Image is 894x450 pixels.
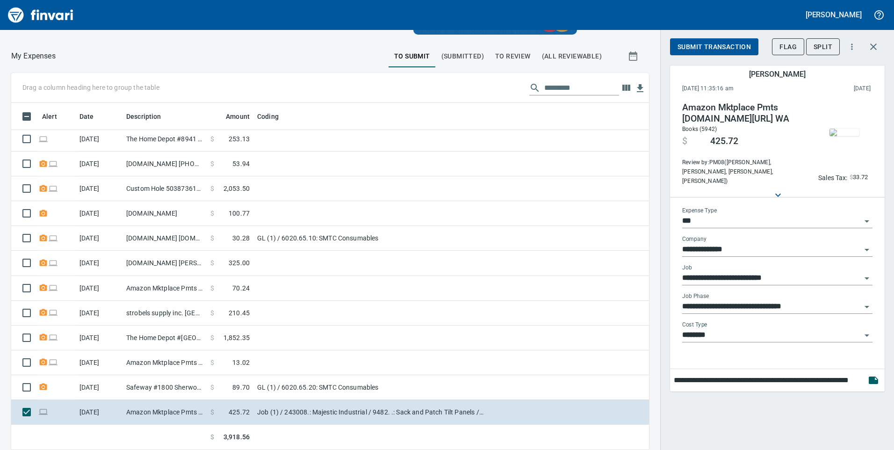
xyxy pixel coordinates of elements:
span: $ [210,159,214,168]
span: $ [210,233,214,243]
button: Flag [772,38,804,56]
span: Receipt Required [38,334,48,340]
label: Cost Type [682,322,707,327]
span: $ [210,333,214,342]
td: [DATE] [76,127,123,152]
span: Online transaction [48,284,58,290]
span: Online transaction [38,409,48,415]
td: [DOMAIN_NAME] [PHONE_NUMBER] [GEOGRAPHIC_DATA] [123,152,207,176]
button: More [842,36,862,57]
td: [DATE] [76,301,123,326]
span: Review by: PM08 ([PERSON_NAME], [PERSON_NAME], [PERSON_NAME], [PERSON_NAME]) [682,158,809,186]
span: $ [210,184,214,193]
span: $ [210,134,214,144]
td: GL (1) / 6020.65.10: SMTC Consumables [253,226,487,251]
span: Description [126,111,173,122]
td: [DATE] [76,226,123,251]
label: Company [682,236,707,242]
span: 210.45 [229,308,250,318]
span: [DATE] 11:35:16 am [682,84,794,94]
span: 89.70 [232,383,250,392]
h5: [PERSON_NAME] [749,69,805,79]
button: Sales Tax:$33.72 [816,170,871,185]
span: $ [210,258,214,268]
td: strobels supply inc. [GEOGRAPHIC_DATA] [123,301,207,326]
span: Online transaction [48,359,58,365]
span: $ [210,283,214,293]
button: Submit Transaction [670,38,758,56]
span: $ [682,136,687,147]
p: My Expenses [11,51,56,62]
td: Amazon Mktplace Pmts [DOMAIN_NAME][URL] WA [123,276,207,301]
span: Flag [779,41,797,53]
span: (All Reviewable) [542,51,602,62]
td: [DATE] [76,326,123,350]
span: This records your note into the expense [862,369,885,392]
button: Open [860,300,873,313]
span: Submit Transaction [678,41,751,53]
span: $ [210,407,214,417]
p: Sales Tax: [818,173,848,182]
td: GL (1) / 6020.65.20: SMTC Consumables [253,375,487,400]
img: receipts%2Ftapani%2F2025-09-08%2FdDaZX8JUyyeI0KH0W5cbBD8H2fn2__VBqVRWufL4zo8qlimXQu_1.jpg [829,129,859,136]
span: Receipt Required [38,260,48,266]
span: Receipt Required [38,210,48,216]
span: Receipt Required [38,160,48,167]
span: Date [79,111,94,122]
span: Date [79,111,106,122]
span: Receipt Required [38,359,48,365]
span: To Submit [394,51,430,62]
span: 325.00 [229,258,250,268]
span: AI confidence: 99.0% [850,172,868,183]
span: Coding [257,111,279,122]
td: Job (1) / 243008.: Majestic Industrial / 9482. .: Sack and Patch Tilt Panels / 5: Other [253,400,487,425]
span: 33.72 [853,172,868,183]
span: 1,852.35 [223,333,250,342]
td: [DOMAIN_NAME] [123,201,207,226]
span: Online transaction [48,160,58,167]
span: Online transaction [48,309,58,315]
button: Open [860,272,873,285]
td: The Home Depot #[GEOGRAPHIC_DATA] [123,326,207,350]
label: Job [682,265,692,270]
span: Receipt Required [38,235,48,241]
span: Online transaction [48,334,58,340]
span: Receipt Required [38,284,48,290]
td: [DATE] [76,201,123,226]
td: [DATE] [76,276,123,301]
span: $ [210,432,214,442]
span: $ [210,358,214,367]
button: Download Table [633,81,647,95]
span: Online transaction [48,260,58,266]
span: $ [210,383,214,392]
span: 30.28 [232,233,250,243]
span: 13.02 [232,358,250,367]
button: Split [806,38,840,56]
button: Choose columns to display [619,81,633,95]
img: Finvari [6,4,76,26]
p: Drag a column heading here to group the table [22,83,159,92]
td: [DOMAIN_NAME] [PERSON_NAME][GEOGRAPHIC_DATA] [GEOGRAPHIC_DATA] [123,251,207,276]
h4: Amazon Mktplace Pmts [DOMAIN_NAME][URL] WA [682,102,809,124]
button: [PERSON_NAME] [803,7,864,22]
span: Split [814,41,832,53]
span: Online transaction [48,235,58,241]
label: Job Phase [682,293,709,299]
td: [DATE] [76,350,123,375]
span: Online transaction [38,136,48,142]
span: (Submitted) [441,51,484,62]
td: Safeway #1800 Sherwood OR [123,375,207,400]
td: [DATE] [76,176,123,201]
button: Open [860,215,873,228]
span: Online transaction [48,185,58,191]
button: Show transactions within a particular date range [619,45,649,67]
span: This charge was settled by the merchant and appears on the 2025/09/06 statement. [794,84,871,94]
td: Amazon Mktplace Pmts [DOMAIN_NAME][URL] WA [123,350,207,375]
td: [DATE] [76,400,123,425]
span: To Review [495,51,531,62]
span: Amount [226,111,250,122]
span: Amount [214,111,250,122]
td: Custom Hole 5038736101 OR [123,176,207,201]
td: Amazon Mktplace Pmts [DOMAIN_NAME][URL] WA [123,400,207,425]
